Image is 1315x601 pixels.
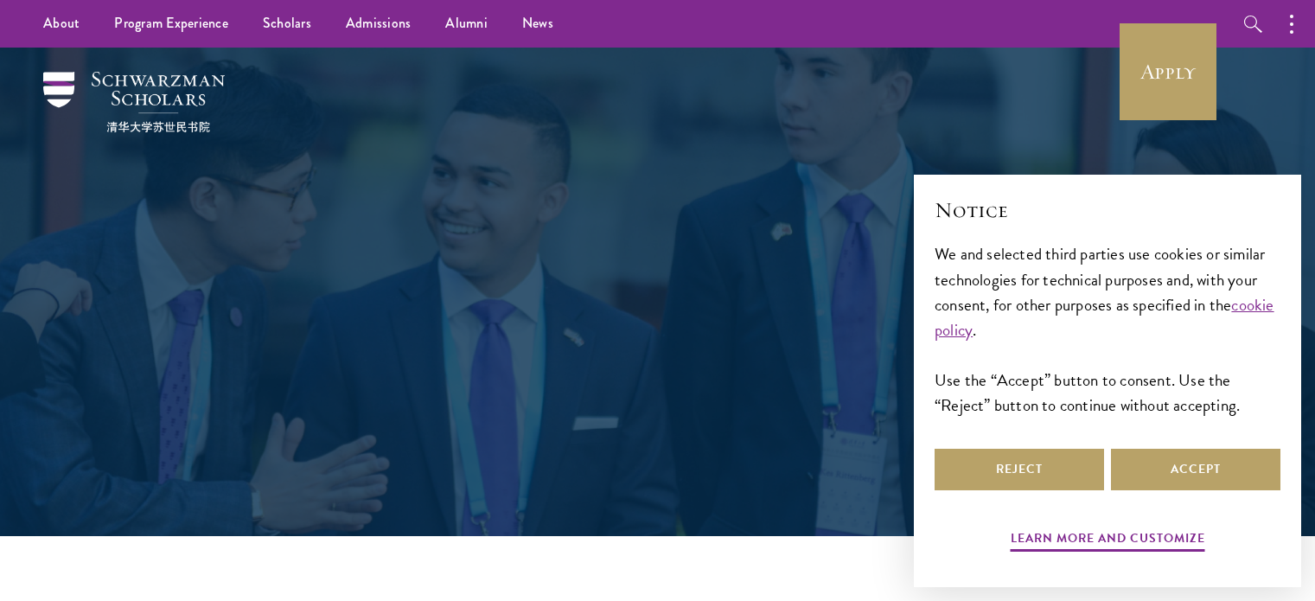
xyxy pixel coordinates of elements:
button: Learn more and customize [1011,527,1205,554]
button: Reject [935,449,1104,490]
a: cookie policy [935,292,1274,342]
button: Accept [1111,449,1280,490]
img: Schwarzman Scholars [43,72,225,132]
a: Apply [1120,23,1216,120]
h2: Notice [935,195,1280,225]
div: We and selected third parties use cookies or similar technologies for technical purposes and, wit... [935,241,1280,417]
